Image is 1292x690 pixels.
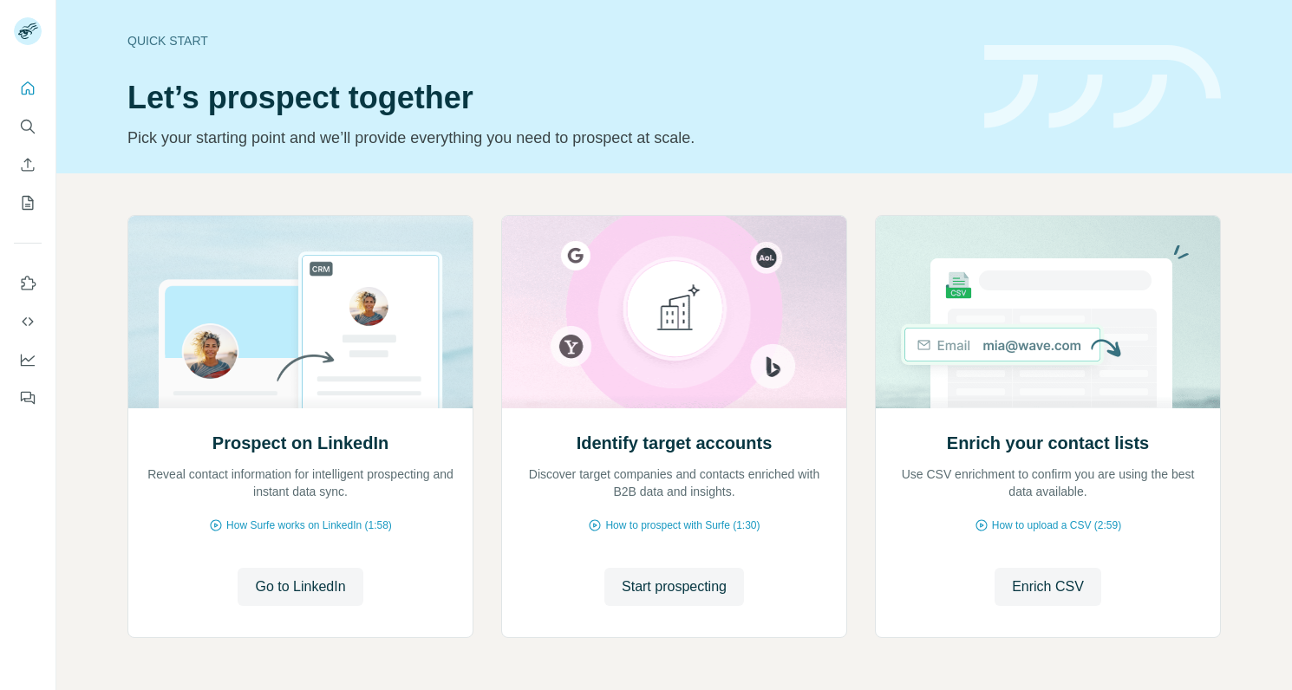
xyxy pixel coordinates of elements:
p: Reveal contact information for intelligent prospecting and instant data sync. [146,465,455,500]
button: Search [14,111,42,142]
p: Use CSV enrichment to confirm you are using the best data available. [893,465,1203,500]
span: How to prospect with Surfe (1:30) [605,517,760,533]
button: Feedback [14,382,42,413]
div: Quick start [127,32,963,49]
button: Dashboard [14,344,42,375]
span: Enrich CSV [1012,576,1084,597]
img: Identify target accounts [501,216,847,408]
p: Pick your starting point and we’ll provide everything you need to prospect at scale. [127,126,963,150]
button: Use Surfe on LinkedIn [14,268,42,299]
img: Enrich your contact lists [875,216,1221,408]
h2: Prospect on LinkedIn [212,431,388,455]
button: Enrich CSV [14,149,42,180]
h2: Enrich your contact lists [947,431,1149,455]
h2: Identify target accounts [577,431,773,455]
span: Go to LinkedIn [255,576,345,597]
img: Prospect on LinkedIn [127,216,473,408]
span: How Surfe works on LinkedIn (1:58) [226,517,392,533]
button: Use Surfe API [14,306,42,337]
button: Quick start [14,73,42,104]
button: My lists [14,187,42,218]
p: Discover target companies and contacts enriched with B2B data and insights. [519,465,829,500]
button: Enrich CSV [995,568,1101,606]
span: How to upload a CSV (2:59) [992,517,1121,533]
button: Go to LinkedIn [238,568,362,606]
h1: Let’s prospect together [127,81,963,115]
img: banner [984,45,1221,129]
span: Start prospecting [622,576,727,597]
button: Start prospecting [604,568,744,606]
